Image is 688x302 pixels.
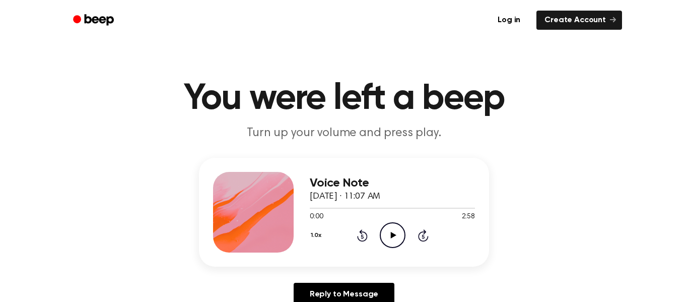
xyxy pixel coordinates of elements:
a: Log in [488,9,530,32]
p: Turn up your volume and press play. [151,125,537,142]
h3: Voice Note [310,176,475,190]
a: Create Account [536,11,622,30]
button: 1.0x [310,227,325,244]
span: 0:00 [310,212,323,222]
span: 2:58 [462,212,475,222]
a: Beep [66,11,123,30]
span: [DATE] · 11:07 AM [310,192,380,201]
h1: You were left a beep [86,81,602,117]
